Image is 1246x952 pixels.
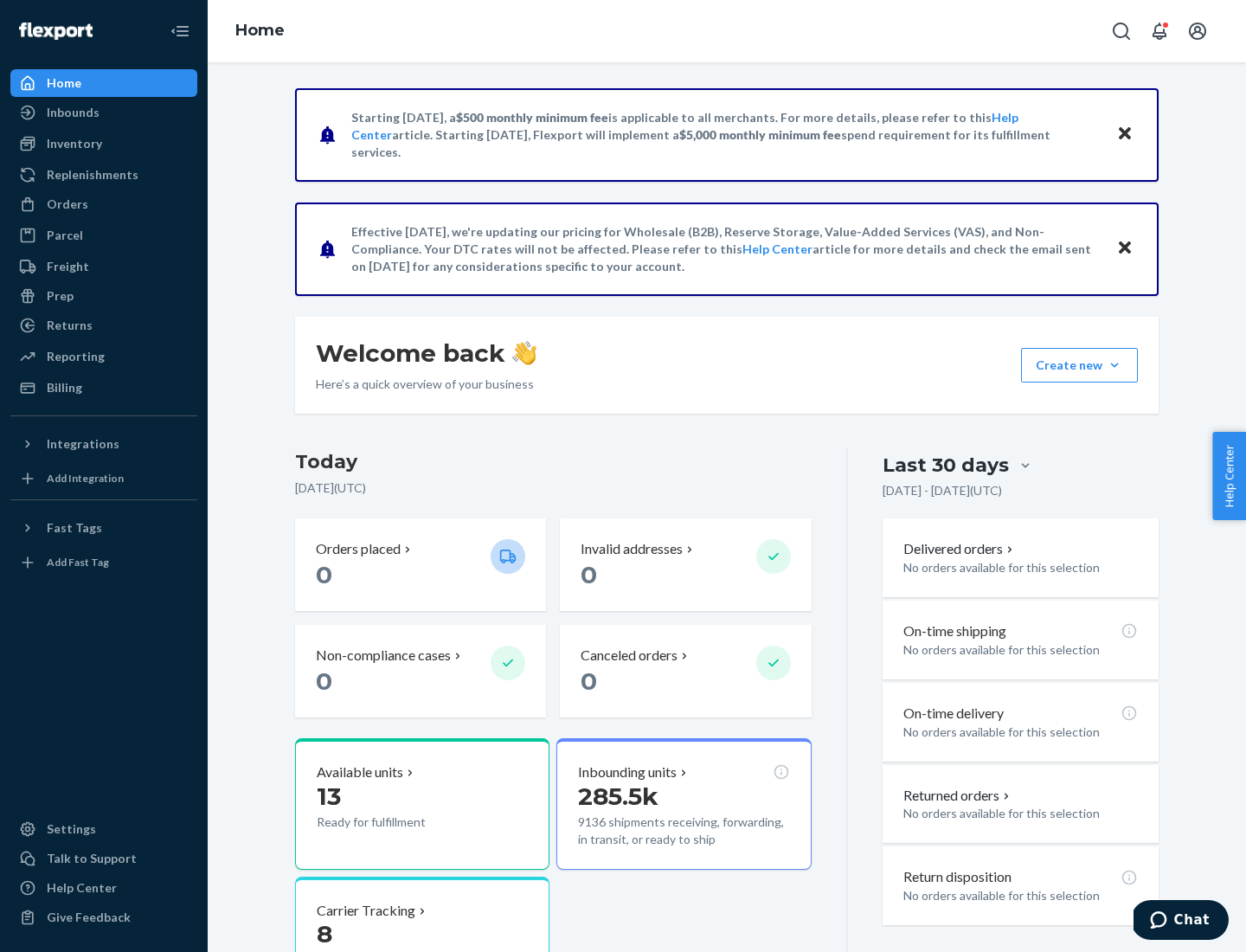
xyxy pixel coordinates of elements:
button: Inbounding units285.5k9136 shipments receiving, forwarding, in transit, or ready to ship [556,738,811,870]
p: No orders available for this selection [903,559,1138,576]
div: Replenishments [47,166,138,183]
button: Integrations [10,430,197,458]
span: 8 [317,919,332,949]
div: Fast Tags [47,519,102,537]
p: Here’s a quick overview of your business [316,376,536,393]
p: Non-compliance cases [316,646,451,666]
span: 0 [581,560,597,589]
h3: Today [295,448,812,476]
button: Talk to Support [10,845,197,872]
div: Billing [47,379,82,396]
a: Home [10,69,197,97]
button: Returned orders [903,786,1013,806]
span: 0 [316,666,332,696]
button: Invalid addresses 0 [560,518,811,611]
button: Non-compliance cases 0 [295,625,546,717]
div: Talk to Support [47,850,137,867]
a: Orders [10,190,197,218]
a: Inventory [10,130,197,158]
button: Create new [1021,348,1138,383]
div: Home [47,74,81,92]
a: Help Center [742,241,812,256]
span: 285.5k [578,782,658,811]
div: Returns [47,317,93,334]
span: 0 [581,666,597,696]
button: Give Feedback [10,904,197,931]
button: Help Center [1212,432,1246,520]
p: Invalid addresses [581,539,683,559]
div: Add Fast Tag [47,555,109,569]
button: Delivered orders [903,539,1017,559]
button: Open notifications [1142,14,1177,48]
a: Freight [10,253,197,280]
a: Replenishments [10,161,197,189]
div: Give Feedback [47,909,131,926]
div: Prep [47,287,74,305]
p: 9136 shipments receiving, forwarding, in transit, or ready to ship [578,814,789,848]
span: $500 monthly minimum fee [456,110,608,125]
p: On-time delivery [903,704,1004,724]
a: Returns [10,312,197,339]
button: Close Navigation [163,14,197,48]
p: Inbounding units [578,762,677,782]
h1: Welcome back [316,338,536,369]
div: Add Integration [47,471,124,486]
p: No orders available for this selection [903,641,1138,659]
a: Settings [10,815,197,843]
img: hand-wave emoji [512,341,536,365]
p: Available units [317,762,403,782]
div: Inventory [47,135,102,152]
p: Effective [DATE], we're updating our pricing for Wholesale (B2B), Reserve Storage, Value-Added Se... [351,223,1100,275]
a: Help Center [10,874,197,902]
p: No orders available for this selection [903,724,1138,741]
div: Inbounds [47,104,100,121]
p: [DATE] - [DATE] ( UTC ) [883,482,1002,499]
a: Add Fast Tag [10,549,197,576]
button: Canceled orders 0 [560,625,811,717]
a: Prep [10,282,197,310]
p: Orders placed [316,539,401,559]
p: Canceled orders [581,646,678,666]
p: Return disposition [903,867,1012,887]
p: No orders available for this selection [903,887,1138,904]
div: Last 30 days [883,452,1009,479]
span: 13 [317,782,341,811]
img: Flexport logo [19,23,93,40]
button: Open account menu [1180,14,1215,48]
div: Integrations [47,435,119,453]
p: Starting [DATE], a is applicable to all merchants. For more details, please refer to this article... [351,109,1100,161]
iframe: Opens a widget where you can chat to one of our agents [1134,900,1229,943]
a: Parcel [10,222,197,249]
div: Settings [47,820,96,838]
button: Orders placed 0 [295,518,546,611]
button: Available units13Ready for fulfillment [295,738,549,870]
div: Orders [47,196,88,213]
p: Carrier Tracking [317,901,415,921]
a: Add Integration [10,465,197,492]
a: Reporting [10,343,197,370]
button: Close [1114,122,1136,147]
div: Freight [47,258,89,275]
div: Help Center [47,879,117,897]
p: On-time shipping [903,621,1006,641]
button: Close [1114,236,1136,261]
div: Reporting [47,348,105,365]
p: [DATE] ( UTC ) [295,479,812,497]
p: No orders available for this selection [903,805,1138,822]
a: Home [235,21,285,40]
ol: breadcrumbs [222,6,299,56]
p: Ready for fulfillment [317,814,477,831]
button: Open Search Box [1104,14,1139,48]
a: Billing [10,374,197,402]
div: Parcel [47,227,83,244]
span: $5,000 monthly minimum fee [679,127,841,142]
span: 0 [316,560,332,589]
a: Inbounds [10,99,197,126]
button: Fast Tags [10,514,197,542]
